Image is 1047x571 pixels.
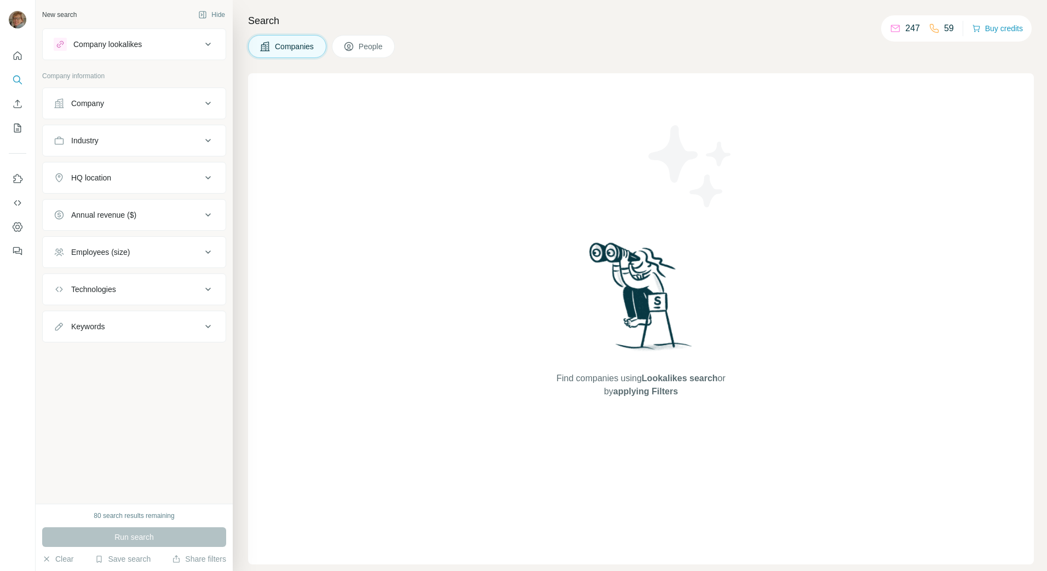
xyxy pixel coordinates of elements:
div: Annual revenue ($) [71,209,136,220]
button: Save search [95,553,151,564]
button: Employees (size) [43,239,226,265]
button: Industry [43,127,226,154]
button: Use Surfe on LinkedIn [9,169,26,189]
div: Employees (size) [71,247,130,258]
span: applying Filters [613,387,678,396]
button: Dashboard [9,217,26,237]
img: Surfe Illustration - Stars [641,117,740,215]
button: My lists [9,118,26,138]
button: Technologies [43,276,226,302]
img: Avatar [9,11,26,28]
button: Search [9,70,26,90]
button: Buy credits [972,21,1023,36]
span: People [359,41,384,52]
button: Feedback [9,241,26,261]
img: Surfe Illustration - Woman searching with binoculars [584,240,698,362]
button: Hide [191,7,233,23]
span: Find companies using or by [553,372,728,398]
div: Keywords [71,321,105,332]
span: Lookalikes search [642,374,718,383]
p: 59 [944,22,954,35]
div: Industry [71,135,99,146]
div: New search [42,10,77,20]
button: Share filters [172,553,226,564]
div: Technologies [71,284,116,295]
button: Annual revenue ($) [43,202,226,228]
div: 80 search results remaining [94,511,174,521]
span: Companies [275,41,315,52]
button: Enrich CSV [9,94,26,114]
button: HQ location [43,165,226,191]
button: Quick start [9,46,26,66]
div: HQ location [71,172,111,183]
p: 247 [905,22,920,35]
button: Keywords [43,313,226,340]
button: Use Surfe API [9,193,26,213]
div: Company lookalikes [73,39,142,50]
button: Clear [42,553,73,564]
h4: Search [248,13,1034,28]
button: Company [43,90,226,116]
button: Company lookalikes [43,31,226,57]
p: Company information [42,71,226,81]
div: Company [71,98,104,109]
